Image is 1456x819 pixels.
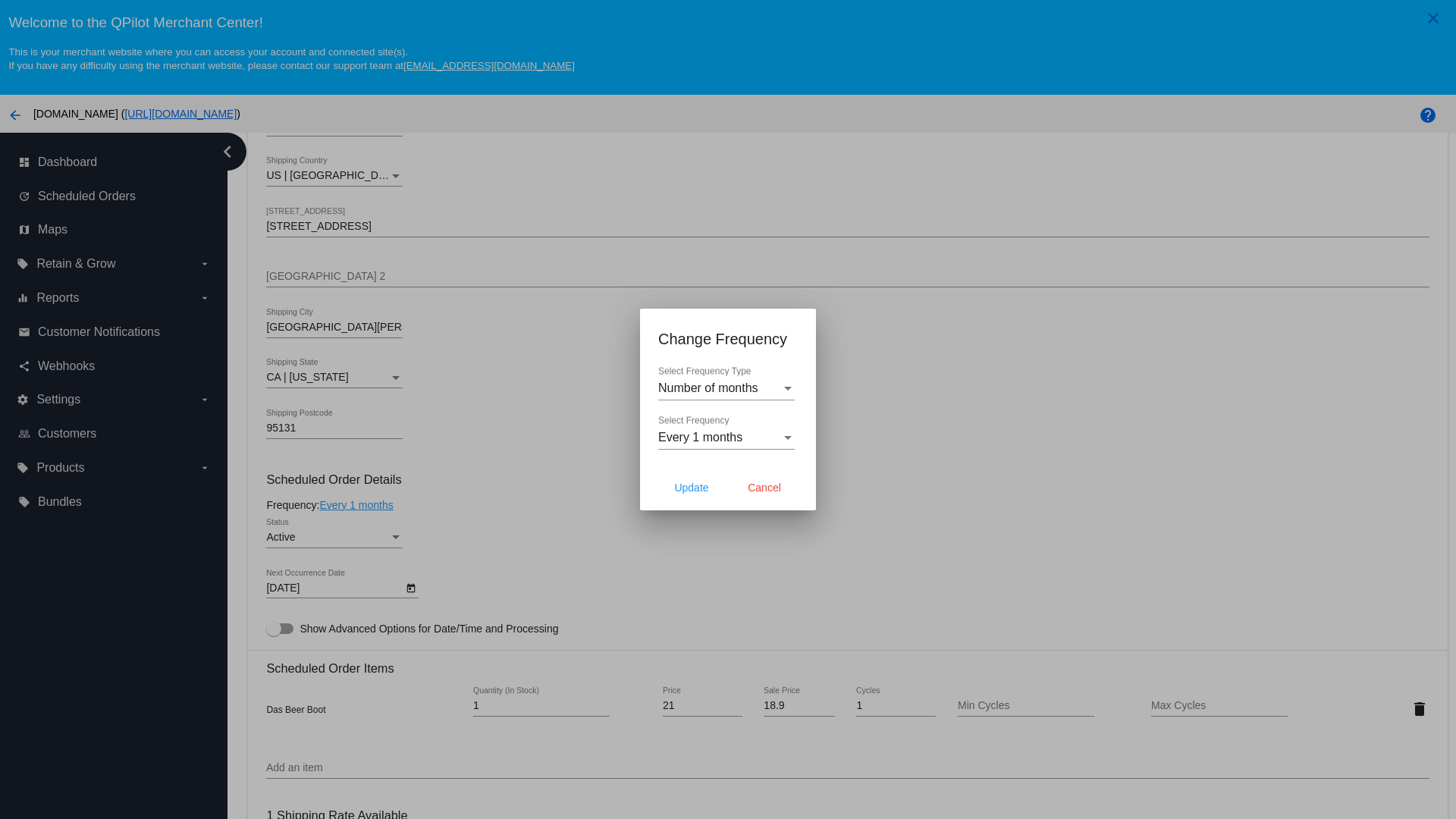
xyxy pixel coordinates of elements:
span: Cancel [748,482,781,494]
span: Update [674,482,708,494]
button: Cancel [731,474,798,501]
h1: Change Frequency [658,327,798,351]
span: Number of months [658,381,758,394]
mat-select: Select Frequency [658,431,795,444]
button: Update [658,474,725,501]
mat-select: Select Frequency Type [658,381,795,395]
span: Every 1 months [658,431,742,444]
